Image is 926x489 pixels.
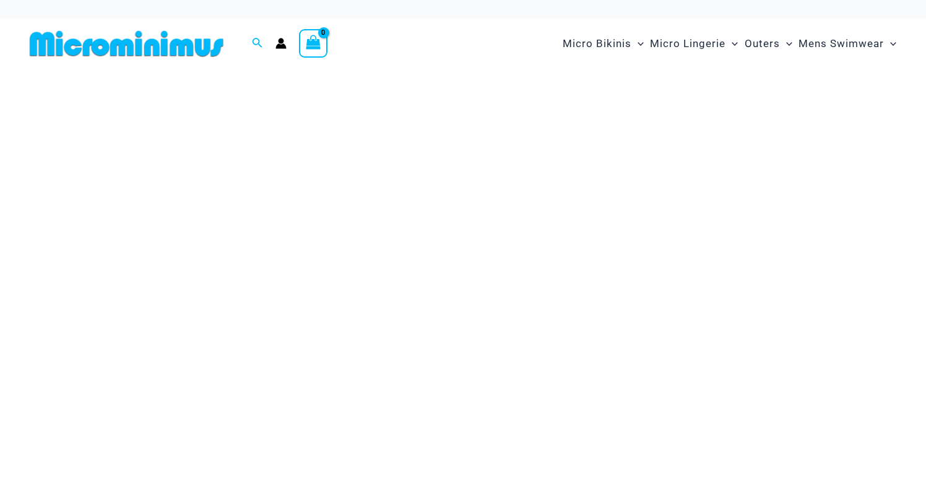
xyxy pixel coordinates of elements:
[252,36,263,51] a: Search icon link
[742,25,795,63] a: OutersMenu ToggleMenu Toggle
[560,25,647,63] a: Micro BikinisMenu ToggleMenu Toggle
[745,28,780,59] span: Outers
[650,28,725,59] span: Micro Lingerie
[631,28,644,59] span: Menu Toggle
[558,23,901,64] nav: Site Navigation
[725,28,738,59] span: Menu Toggle
[780,28,792,59] span: Menu Toggle
[795,25,899,63] a: Mens SwimwearMenu ToggleMenu Toggle
[25,30,228,58] img: MM SHOP LOGO FLAT
[798,28,884,59] span: Mens Swimwear
[563,28,631,59] span: Micro Bikinis
[299,29,327,58] a: View Shopping Cart, empty
[275,38,287,49] a: Account icon link
[884,28,896,59] span: Menu Toggle
[647,25,741,63] a: Micro LingerieMenu ToggleMenu Toggle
